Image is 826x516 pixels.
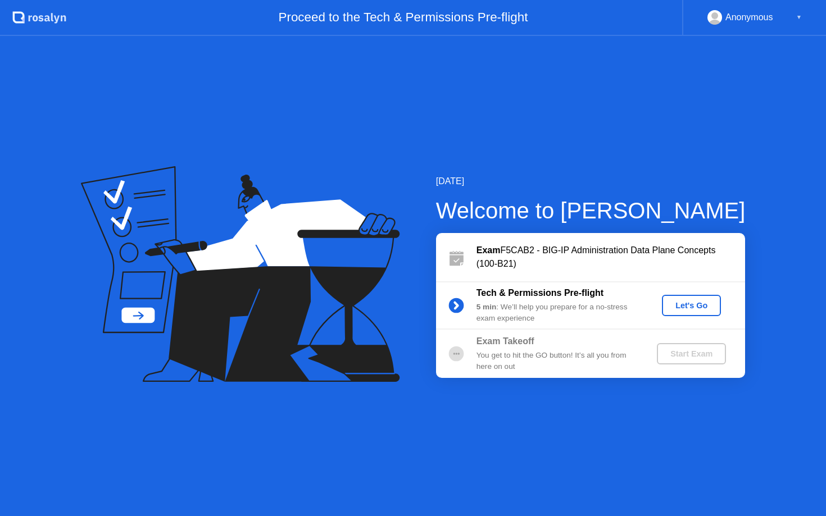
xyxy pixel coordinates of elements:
[476,245,501,255] b: Exam
[476,303,497,311] b: 5 min
[476,302,638,325] div: : We’ll help you prepare for a no-stress exam experience
[725,10,773,25] div: Anonymous
[436,194,746,227] div: Welcome to [PERSON_NAME]
[661,349,721,358] div: Start Exam
[796,10,802,25] div: ▼
[476,244,745,271] div: F5CAB2 - BIG-IP Administration Data Plane Concepts (100-B21)
[666,301,716,310] div: Let's Go
[476,350,638,373] div: You get to hit the GO button! It’s all you from here on out
[476,336,534,346] b: Exam Takeoff
[436,175,746,188] div: [DATE]
[476,288,603,298] b: Tech & Permissions Pre-flight
[662,295,721,316] button: Let's Go
[657,343,726,364] button: Start Exam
